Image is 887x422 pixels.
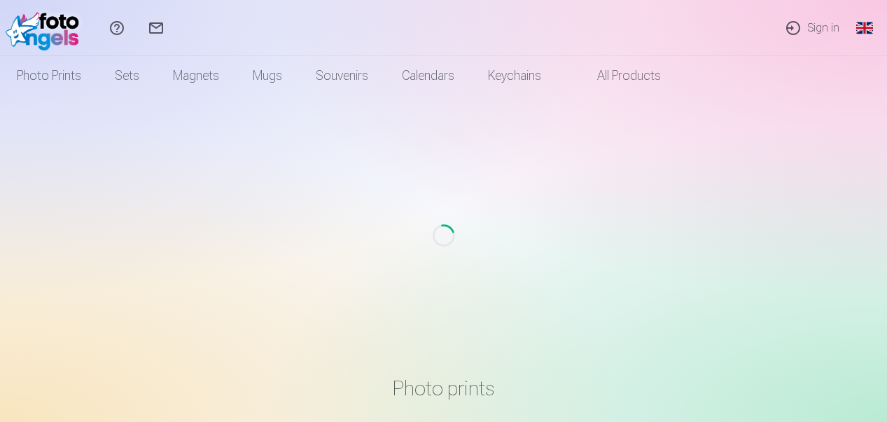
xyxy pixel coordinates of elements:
[6,6,86,50] img: /fa1
[35,376,853,401] h3: Photo prints
[236,56,299,95] a: Mugs
[471,56,558,95] a: Keychains
[385,56,471,95] a: Calendars
[299,56,385,95] a: Souvenirs
[156,56,236,95] a: Magnets
[98,56,156,95] a: Sets
[558,56,678,95] a: All products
